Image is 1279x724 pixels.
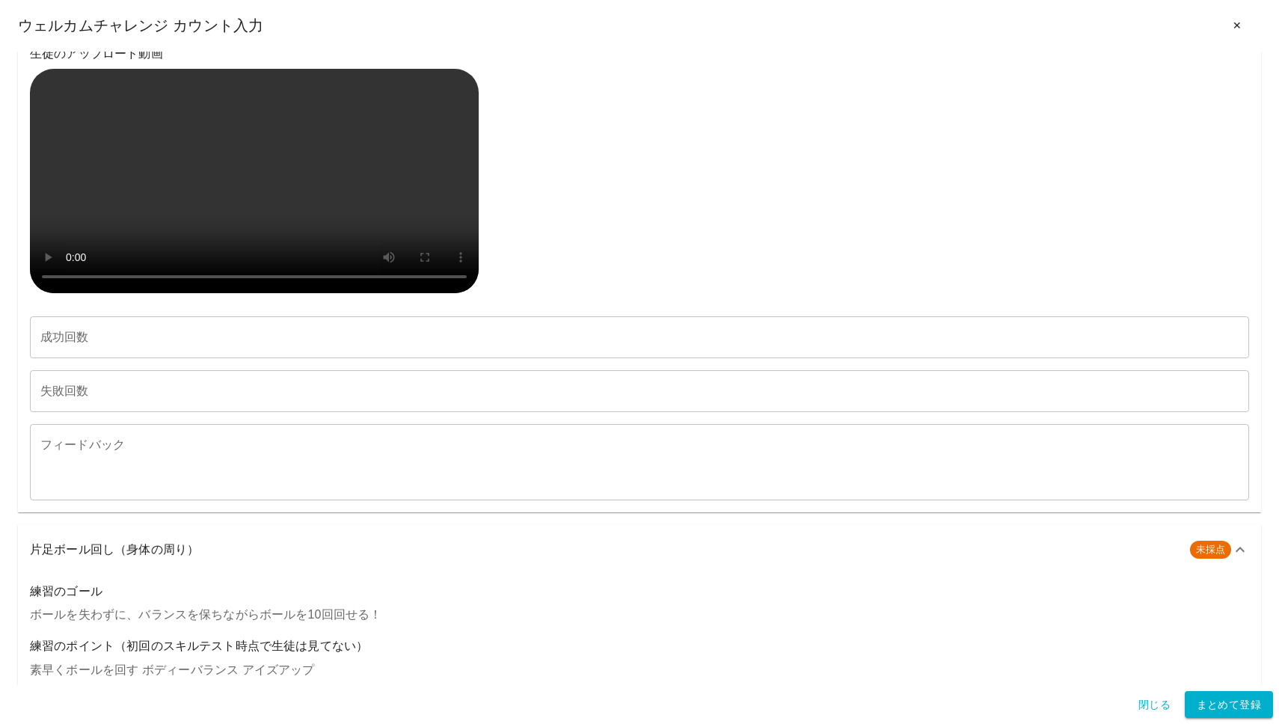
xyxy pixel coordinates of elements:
h6: 練習のポイント（初回のスキルテスト時点で生徒は見てない） [30,636,1249,657]
span: 未採点 [1190,542,1231,557]
h6: 片足ボール回し（身体の周り） [30,539,1178,560]
p: 素早くボールを回す ボディーバランス アイズアップ [30,661,1249,679]
div: ウェルカムチャレンジ カウント入力 [18,12,1261,40]
p: ボールを失わずに、バランスを保ちながらボールを10回回せる！ [30,606,1249,624]
button: 閉じる [1131,691,1179,719]
div: 片足ボール回し（身体の周り）未採点 [18,524,1261,575]
button: ✕ [1213,12,1261,40]
h6: 練習のゴール [30,581,1249,602]
h6: 生徒のアップロード動画 [30,43,1249,64]
button: まとめて登録 [1185,691,1273,719]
